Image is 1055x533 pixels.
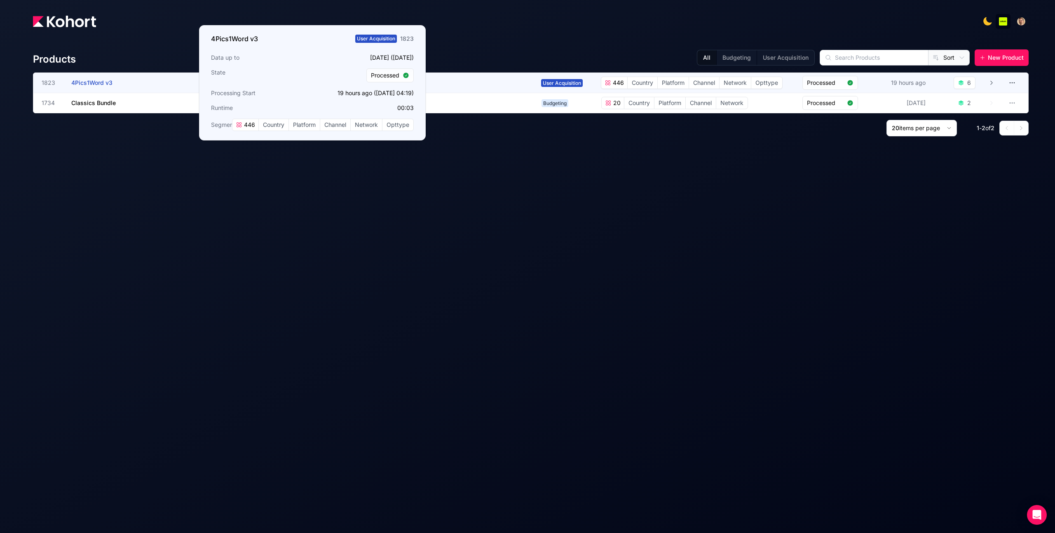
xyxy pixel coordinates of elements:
span: 1 [977,124,979,131]
a: 1734Classics BundleBudgeting20CountryPlatformChannelNetworkProcessed[DATE]2 [42,93,994,113]
span: Network [351,119,382,131]
button: User Acquisition [757,50,814,65]
div: 1823 [400,35,414,43]
span: 20 [612,99,621,107]
span: User Acquisition [541,79,583,87]
span: Opttype [751,77,782,89]
span: Channel [320,119,350,131]
h3: Runtime [211,104,310,112]
span: - [979,124,982,131]
img: Kohort logo [33,16,96,27]
span: 1823 [42,79,61,87]
h3: 4Pics1Word v3 [211,34,258,44]
h3: Processing Start [211,89,310,97]
h3: Data up to [211,54,310,62]
div: 6 [967,79,971,87]
span: New Product [988,54,1024,62]
app-duration-counter: 00:03 [397,104,414,111]
div: [DATE] [905,97,927,109]
span: Network [720,77,751,89]
span: 4Pics1Word v3 [71,79,113,86]
span: Network [716,97,748,109]
button: Budgeting [716,50,757,65]
span: 1734 [42,99,61,107]
span: User Acquisition [355,35,397,43]
button: All [697,50,716,65]
a: 18234Pics1Word v3User Acquisition446CountryPlatformChannelNetworkOpttypeProcessed19 hours ago6 [42,73,994,93]
span: Segments [211,121,238,129]
p: 19 hours ago ([DATE] 04:19) [315,89,414,97]
span: Channel [686,97,716,109]
span: items per page [899,124,940,131]
span: Classics Bundle [71,99,116,106]
span: of [985,124,991,131]
div: 2 [967,99,971,107]
input: Search Products [820,50,928,65]
span: 2 [982,124,985,131]
span: 2 [991,124,994,131]
h3: State [211,68,310,82]
div: 19 hours ago [889,77,927,89]
span: 20 [892,124,899,131]
span: Country [624,97,654,109]
span: Sort [943,54,954,62]
span: Platform [654,97,685,109]
h4: Products [33,53,76,66]
span: Processed [371,71,399,79]
button: New Product [975,49,1029,66]
span: Platform [658,77,689,89]
p: [DATE] ([DATE]) [315,54,414,62]
span: Country [259,119,288,131]
div: Open Intercom Messenger [1027,505,1047,525]
span: Channel [689,77,719,89]
img: logo_Lotum_Logo_20240521114851236074.png [999,17,1007,26]
button: 20items per page [886,120,957,136]
span: 446 [611,79,624,87]
span: Platform [289,119,320,131]
span: Opttype [382,119,413,131]
span: Budgeting [542,99,568,107]
span: 446 [242,121,255,129]
span: Processed [807,99,844,107]
span: Country [628,77,657,89]
span: Processed [807,79,844,87]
